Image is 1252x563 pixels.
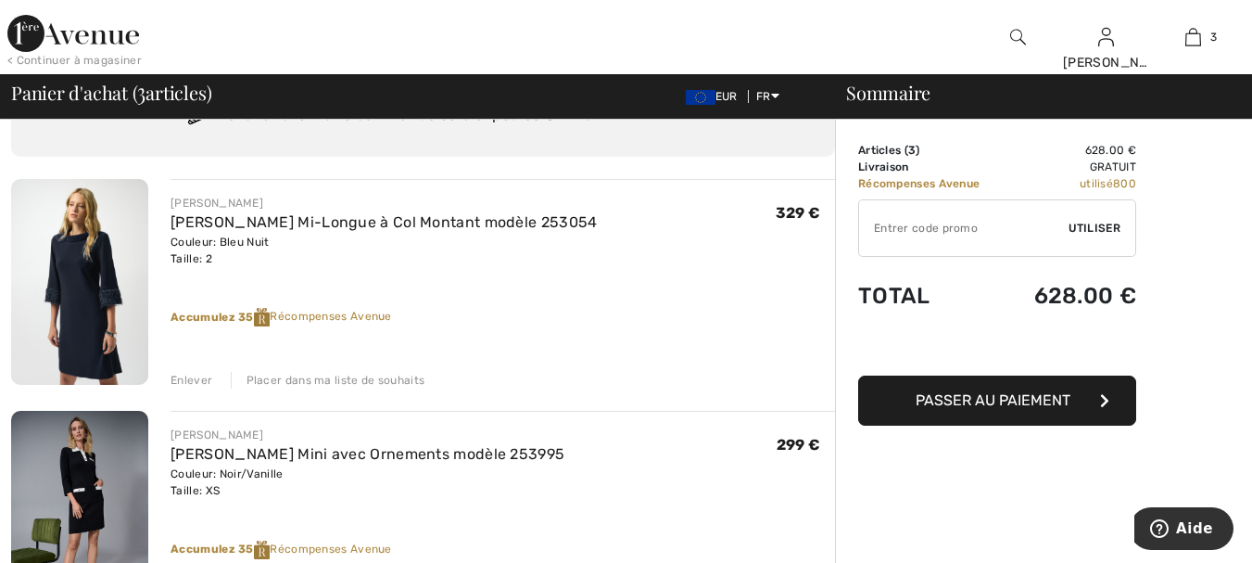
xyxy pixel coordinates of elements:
span: 329 € [776,204,821,222]
span: FR [756,90,779,103]
strong: Accumulez 35 [171,311,270,324]
td: Livraison [858,159,1009,175]
img: Mes infos [1098,26,1114,48]
input: Code promo [859,200,1069,256]
img: Reward-Logo.svg [254,308,271,326]
img: recherche [1010,26,1026,48]
a: [PERSON_NAME] Mini avec Ornements modèle 253995 [171,445,564,463]
span: 3 [1210,29,1217,45]
img: Robe Droite Mi-Longue à Col Montant modèle 253054 [11,179,148,385]
div: [PERSON_NAME] [1063,53,1149,72]
div: Récompenses Avenue [171,541,835,559]
img: Mon panier [1185,26,1201,48]
a: [PERSON_NAME] Mi-Longue à Col Montant modèle 253054 [171,213,597,231]
span: EUR [686,90,745,103]
span: Passer au paiement [916,391,1070,409]
div: Placer dans ma liste de souhaits [231,372,425,389]
img: Reward-Logo.svg [254,541,271,559]
div: Récompenses Avenue [171,308,835,326]
td: 628.00 € [1009,142,1136,159]
td: Récompenses Avenue [858,175,1009,192]
div: Couleur: Noir/Vanille Taille: XS [171,466,564,499]
img: Euro [686,90,715,105]
span: 800 [1113,177,1136,190]
span: Utiliser [1069,220,1120,237]
img: 1ère Avenue [7,15,139,52]
div: Sommaire [824,83,1241,102]
span: 299 € [777,436,821,454]
a: 3 [1150,26,1236,48]
strong: Accumulez 35 [171,543,270,556]
a: Se connecter [1098,28,1114,45]
iframe: Ouvre un widget dans lequel vous pouvez trouver plus d’informations [1134,507,1233,554]
span: Panier d'achat ( articles) [11,83,211,102]
div: [PERSON_NAME] [171,427,564,443]
div: Couleur: Bleu Nuit Taille: 2 [171,234,597,267]
span: 3 [137,79,145,103]
iframe: PayPal [858,327,1136,369]
td: Total [858,264,1009,327]
td: Articles ( ) [858,142,1009,159]
div: < Continuer à magasiner [7,52,142,69]
td: utilisé [1009,175,1136,192]
span: 3 [908,144,916,157]
div: Enlever [171,372,212,389]
div: [PERSON_NAME] [171,195,597,211]
button: Passer au paiement [858,376,1136,426]
td: Gratuit [1009,159,1136,175]
td: 628.00 € [1009,264,1136,327]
